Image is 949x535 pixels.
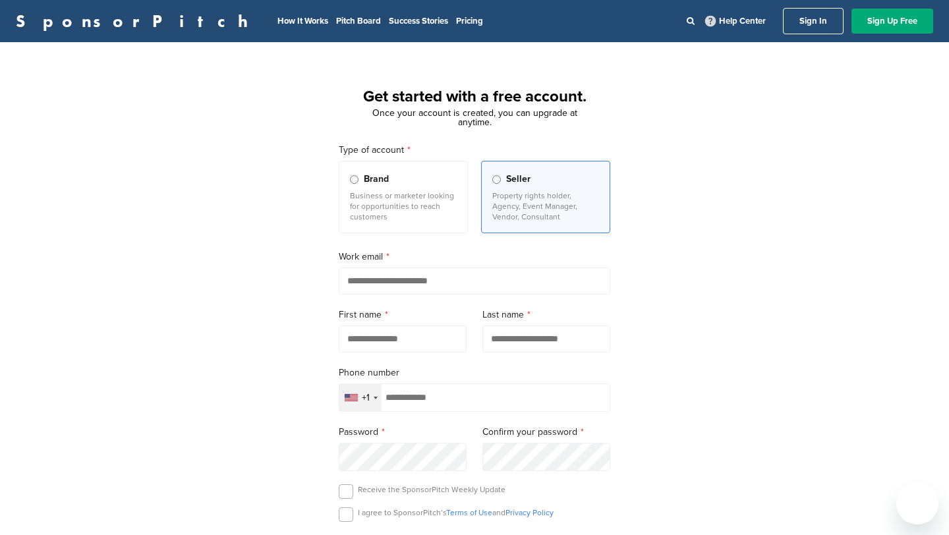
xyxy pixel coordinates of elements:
[350,190,457,222] p: Business or marketer looking for opportunities to reach customers
[389,16,448,26] a: Success Stories
[362,393,370,403] div: +1
[703,13,768,29] a: Help Center
[339,250,610,264] label: Work email
[482,425,610,439] label: Confirm your password
[339,143,610,157] label: Type of account
[492,175,501,184] input: Seller Property rights holder, Agency, Event Manager, Vendor, Consultant
[364,172,389,186] span: Brand
[339,425,467,439] label: Password
[506,172,531,186] span: Seller
[783,8,844,34] a: Sign In
[336,16,381,26] a: Pitch Board
[446,508,492,517] a: Terms of Use
[482,308,610,322] label: Last name
[492,190,599,222] p: Property rights holder, Agency, Event Manager, Vendor, Consultant
[456,16,483,26] a: Pricing
[358,507,554,518] p: I agree to SponsorPitch’s and
[851,9,933,34] a: Sign Up Free
[323,85,626,109] h1: Get started with a free account.
[358,484,505,495] p: Receive the SponsorPitch Weekly Update
[277,16,328,26] a: How It Works
[505,508,554,517] a: Privacy Policy
[16,13,256,30] a: SponsorPitch
[896,482,938,524] iframe: Button to launch messaging window
[339,308,467,322] label: First name
[339,366,610,380] label: Phone number
[372,107,577,128] span: Once your account is created, you can upgrade at anytime.
[339,384,382,411] div: Selected country
[350,175,359,184] input: Brand Business or marketer looking for opportunities to reach customers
